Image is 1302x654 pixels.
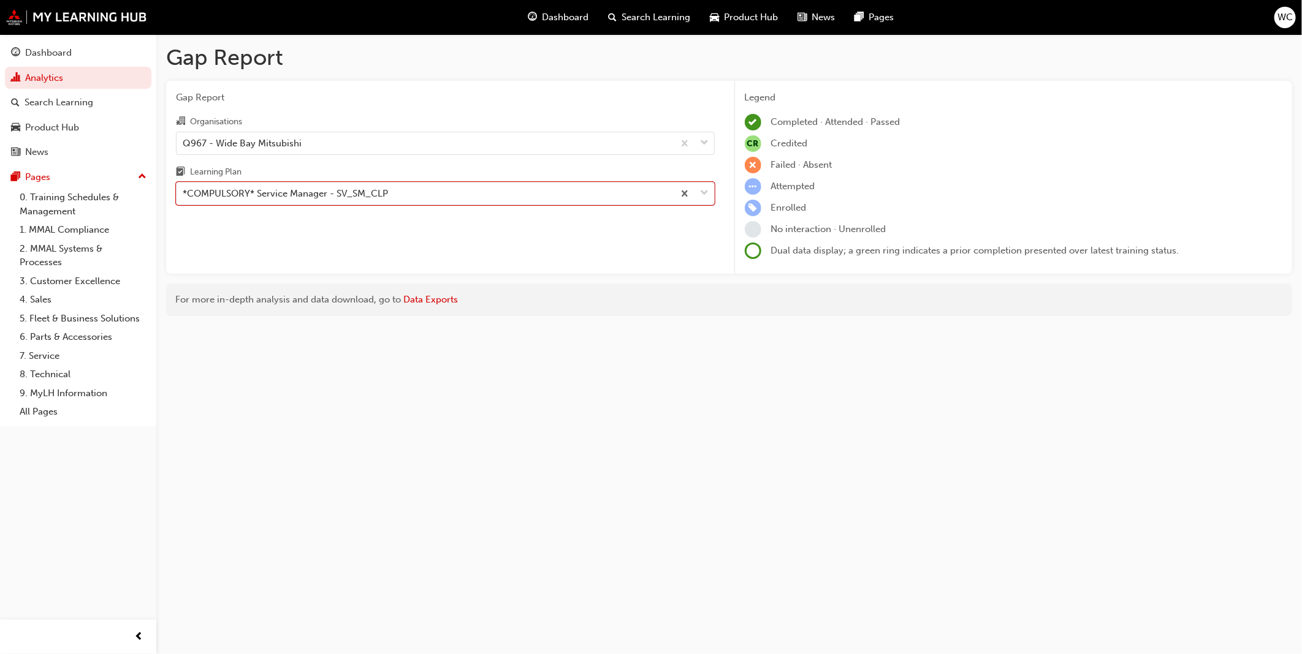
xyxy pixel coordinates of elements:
a: 1. MMAL Compliance [15,220,151,239]
div: *COMPULSORY* Service Manager - SV_SM_CLP [183,187,388,201]
div: Search Learning [25,96,93,110]
a: 3. Customer Excellence [15,272,151,291]
span: null-icon [745,135,761,152]
span: WC [1277,10,1293,24]
span: learningRecordVerb_FAIL-icon [745,157,761,173]
span: News [812,10,835,24]
div: Legend [745,91,1283,105]
span: down-icon [701,186,709,201]
span: car-icon [710,10,719,25]
a: 6. Parts & Accessories [15,328,151,347]
div: Pages [25,170,50,184]
button: DashboardAnalyticsSearch LearningProduct HubNews [5,39,151,166]
a: 7. Service [15,347,151,366]
a: 0. Training Schedules & Management [15,188,151,220]
span: learningplan-icon [176,167,185,178]
button: WC [1274,7,1296,28]
span: Search Learning [622,10,690,24]
a: News [5,141,151,163]
span: learningRecordVerb_COMPLETE-icon [745,114,761,130]
span: news-icon [798,10,807,25]
a: news-iconNews [788,5,845,30]
span: prev-icon [135,630,144,645]
span: learningRecordVerb_ATTEMPT-icon [745,178,761,195]
span: Pages [869,10,894,24]
button: Pages [5,166,151,189]
div: Organisations [190,116,242,128]
a: search-iconSearch Learning [598,5,700,30]
span: search-icon [11,97,20,108]
img: mmal [6,9,147,25]
span: down-icon [701,135,709,151]
span: Failed · Absent [771,159,832,170]
span: search-icon [608,10,617,25]
span: pages-icon [11,172,20,183]
h1: Gap Report [166,44,1292,71]
div: Product Hub [25,121,79,135]
a: car-iconProduct Hub [700,5,788,30]
a: Product Hub [5,116,151,139]
span: learningRecordVerb_NONE-icon [745,221,761,238]
span: guage-icon [528,10,537,25]
span: Dual data display; a green ring indicates a prior completion presented over latest training status. [771,245,1179,256]
div: For more in-depth analysis and data download, go to [175,293,1283,307]
a: guage-iconDashboard [518,5,598,30]
span: organisation-icon [176,116,185,127]
span: Product Hub [724,10,778,24]
span: car-icon [11,122,20,133]
span: news-icon [11,147,20,158]
span: guage-icon [11,48,20,59]
span: Completed · Attended · Passed [771,116,900,127]
a: Analytics [5,67,151,89]
span: pages-icon [855,10,864,25]
span: Credited [771,138,808,149]
div: Q967 - Wide Bay Mitsubishi [183,136,302,150]
a: Data Exports [403,294,458,305]
span: Dashboard [542,10,588,24]
span: learningRecordVerb_ENROLL-icon [745,200,761,216]
div: News [25,145,48,159]
div: Learning Plan [190,166,242,178]
span: Gap Report [176,91,715,105]
a: 4. Sales [15,290,151,309]
span: Attempted [771,181,815,192]
a: 8. Technical [15,365,151,384]
a: 2. MMAL Systems & Processes [15,239,151,272]
span: No interaction · Unenrolled [771,224,886,235]
a: All Pages [15,402,151,421]
a: pages-iconPages [845,5,904,30]
span: Enrolled [771,202,807,213]
a: Search Learning [5,91,151,114]
a: 9. MyLH Information [15,384,151,403]
a: Dashboard [5,42,151,64]
a: 5. Fleet & Business Solutions [15,309,151,328]
span: chart-icon [11,73,20,84]
div: Dashboard [25,46,72,60]
span: up-icon [138,169,147,185]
